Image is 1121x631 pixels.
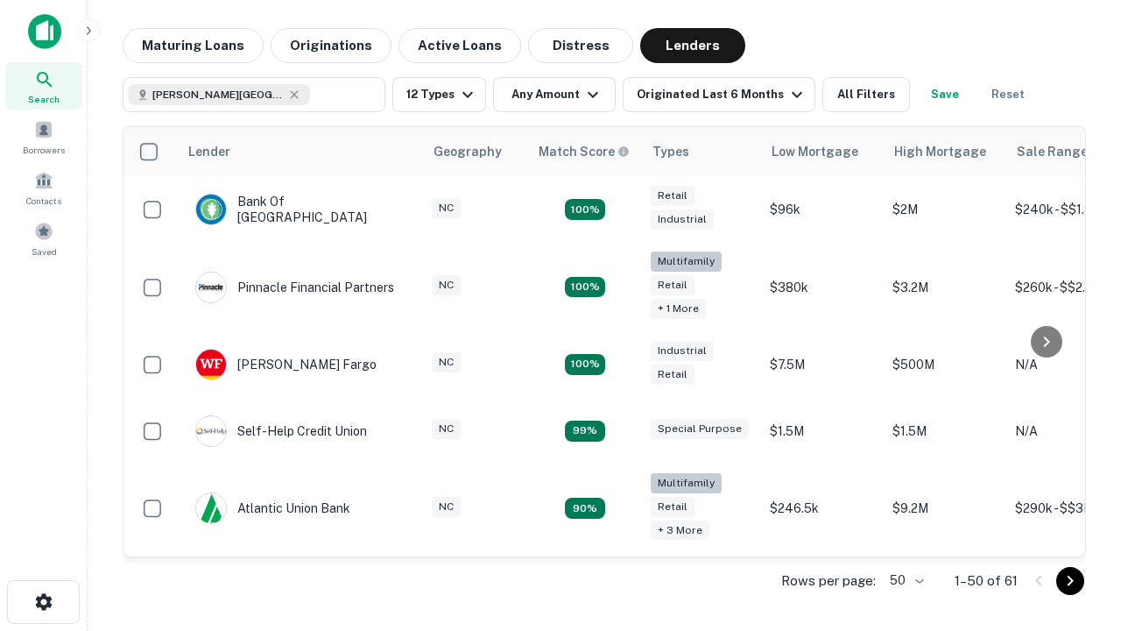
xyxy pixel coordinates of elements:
[196,273,226,302] img: picture
[434,141,502,162] div: Geography
[761,127,884,176] th: Low Mortgage
[781,571,876,592] p: Rows per page:
[640,28,745,63] button: Lenders
[432,497,461,517] div: NC
[195,415,367,447] div: Self-help Credit Union
[651,341,714,361] div: Industrial
[1017,141,1088,162] div: Sale Range
[23,143,65,157] span: Borrowers
[651,186,694,206] div: Retail
[761,176,884,243] td: $96k
[432,275,461,295] div: NC
[955,571,1018,592] p: 1–50 of 61
[1033,491,1121,575] iframe: Chat Widget
[651,275,694,295] div: Retail
[1056,567,1084,595] button: Go to next page
[528,127,642,176] th: Capitalize uses an advanced AI algorithm to match your search with the best lender. The match sco...
[196,493,226,523] img: picture
[884,398,1006,464] td: $1.5M
[894,141,986,162] div: High Mortgage
[565,199,605,220] div: Matching Properties: 15, hasApolloMatch: undefined
[884,464,1006,553] td: $9.2M
[5,62,82,110] a: Search
[761,398,884,464] td: $1.5M
[28,14,61,49] img: capitalize-icon.png
[195,194,405,225] div: Bank Of [GEOGRAPHIC_DATA]
[565,498,605,519] div: Matching Properties: 10, hasApolloMatch: undefined
[822,77,910,112] button: All Filters
[565,354,605,375] div: Matching Properties: 14, hasApolloMatch: undefined
[651,473,722,493] div: Multifamily
[651,521,709,541] div: + 3 more
[432,198,461,218] div: NC
[5,113,82,160] a: Borrowers
[188,141,230,162] div: Lender
[539,142,630,161] div: Capitalize uses an advanced AI algorithm to match your search with the best lender. The match sco...
[623,77,815,112] button: Originated Last 6 Months
[32,245,57,259] span: Saved
[5,215,82,262] a: Saved
[392,77,486,112] button: 12 Types
[565,421,605,442] div: Matching Properties: 11, hasApolloMatch: undefined
[195,349,377,380] div: [PERSON_NAME] Fargo
[398,28,521,63] button: Active Loans
[772,141,858,162] div: Low Mortgage
[761,243,884,331] td: $380k
[642,127,761,176] th: Types
[196,350,226,379] img: picture
[123,28,264,63] button: Maturing Loans
[651,299,706,319] div: + 1 more
[432,352,461,372] div: NC
[652,141,689,162] div: Types
[884,243,1006,331] td: $3.2M
[884,331,1006,398] td: $500M
[26,194,61,208] span: Contacts
[651,209,714,230] div: Industrial
[5,164,82,211] a: Contacts
[884,127,1006,176] th: High Mortgage
[651,252,722,272] div: Multifamily
[152,87,284,103] span: [PERSON_NAME][GEOGRAPHIC_DATA], [GEOGRAPHIC_DATA]
[761,464,884,553] td: $246.5k
[528,28,633,63] button: Distress
[651,365,694,385] div: Retail
[28,92,60,106] span: Search
[195,272,394,303] div: Pinnacle Financial Partners
[178,127,423,176] th: Lender
[980,77,1036,112] button: Reset
[271,28,391,63] button: Originations
[761,331,884,398] td: $7.5M
[432,419,461,439] div: NC
[637,84,807,105] div: Originated Last 6 Months
[423,127,528,176] th: Geography
[539,142,626,161] h6: Match Score
[196,416,226,446] img: picture
[565,277,605,298] div: Matching Properties: 20, hasApolloMatch: undefined
[883,568,927,593] div: 50
[196,195,226,224] img: picture
[884,176,1006,243] td: $2M
[651,497,694,517] div: Retail
[493,77,616,112] button: Any Amount
[651,419,749,439] div: Special Purpose
[917,77,973,112] button: Save your search to get updates of matches that match your search criteria.
[195,493,350,524] div: Atlantic Union Bank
